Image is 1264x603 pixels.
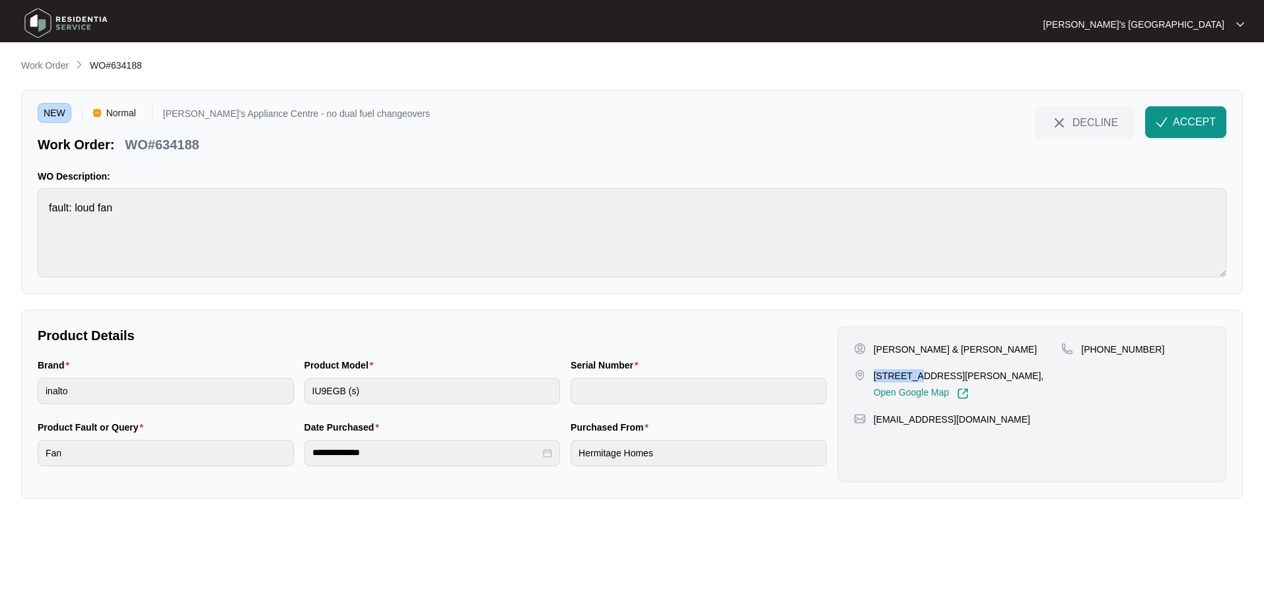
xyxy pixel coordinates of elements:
span: WO#634188 [90,60,142,71]
span: NEW [38,103,71,123]
input: Product Model [304,378,561,404]
img: close-Icon [1051,115,1067,131]
img: dropdown arrow [1236,21,1244,28]
img: map-pin [1061,343,1073,355]
img: check-Icon [1156,116,1168,128]
p: WO Description: [38,170,1226,183]
img: user-pin [854,343,866,355]
p: Product Details [38,326,827,345]
p: [STREET_ADDRESS][PERSON_NAME], [874,369,1044,382]
input: Brand [38,378,294,404]
button: check-IconACCEPT [1145,106,1226,138]
span: ACCEPT [1173,114,1216,130]
img: chevron-right [74,59,85,70]
label: Product Fault or Query [38,421,149,434]
img: Vercel Logo [93,109,101,117]
img: residentia service logo [20,3,112,43]
label: Brand [38,359,75,372]
input: Serial Number [571,378,827,404]
label: Date Purchased [304,421,384,434]
p: Work Order [21,59,69,72]
p: [PHONE_NUMBER] [1081,343,1164,356]
input: Date Purchased [312,446,541,460]
label: Serial Number [571,359,643,372]
img: map-pin [854,413,866,425]
textarea: fault: loud fan [38,188,1226,277]
label: Purchased From [571,421,654,434]
p: [EMAIL_ADDRESS][DOMAIN_NAME] [874,413,1030,426]
label: Product Model [304,359,379,372]
span: Normal [101,103,141,123]
a: Work Order [18,59,71,73]
p: Work Order: [38,135,114,154]
p: [PERSON_NAME]'s Appliance Centre - no dual fuel changeovers [163,109,430,123]
input: Purchased From [571,440,827,466]
p: WO#634188 [125,135,199,154]
span: DECLINE [1072,115,1118,129]
input: Product Fault or Query [38,440,294,466]
button: close-IconDECLINE [1035,106,1135,138]
p: [PERSON_NAME] & [PERSON_NAME] [874,343,1037,356]
img: map-pin [854,369,866,381]
p: [PERSON_NAME]'s [GEOGRAPHIC_DATA] [1043,18,1224,31]
a: Open Google Map [874,388,969,400]
img: Link-External [957,388,969,400]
